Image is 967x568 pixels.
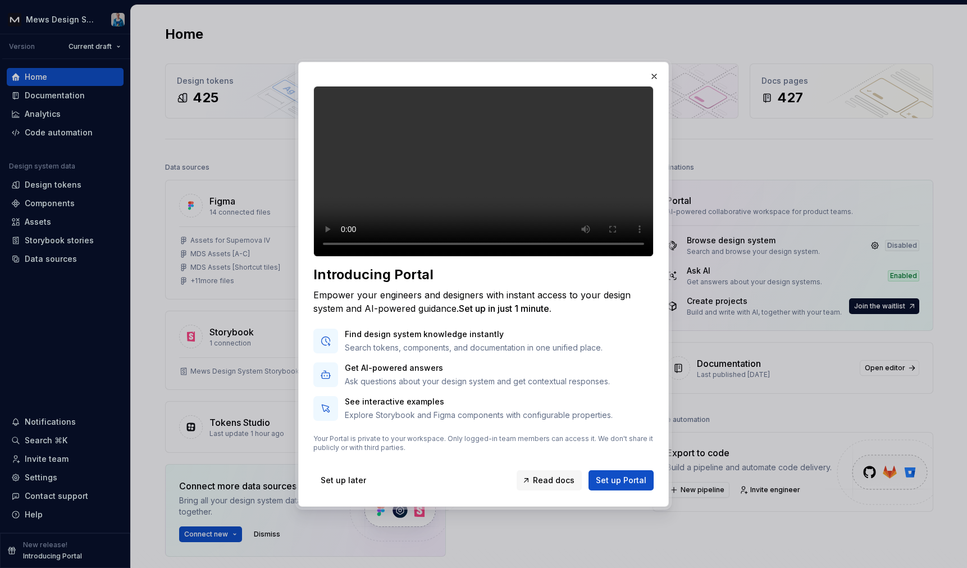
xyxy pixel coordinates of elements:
[313,470,373,490] button: Set up later
[345,362,610,374] p: Get AI-powered answers
[533,475,574,486] span: Read docs
[345,396,613,407] p: See interactive examples
[313,288,654,315] div: Empower your engineers and designers with instant access to your design system and AI-powered gui...
[313,434,654,452] p: Your Portal is private to your workspace. Only logged-in team members can access it. We don't sha...
[345,342,603,353] p: Search tokens, components, and documentation in one unified place.
[345,410,613,421] p: Explore Storybook and Figma components with configurable properties.
[345,376,610,387] p: Ask questions about your design system and get contextual responses.
[459,303,551,314] span: Set up in just 1 minute.
[313,266,654,284] div: Introducing Portal
[321,475,366,486] span: Set up later
[589,470,654,490] button: Set up Portal
[596,475,646,486] span: Set up Portal
[517,470,582,490] a: Read docs
[345,329,603,340] p: Find design system knowledge instantly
